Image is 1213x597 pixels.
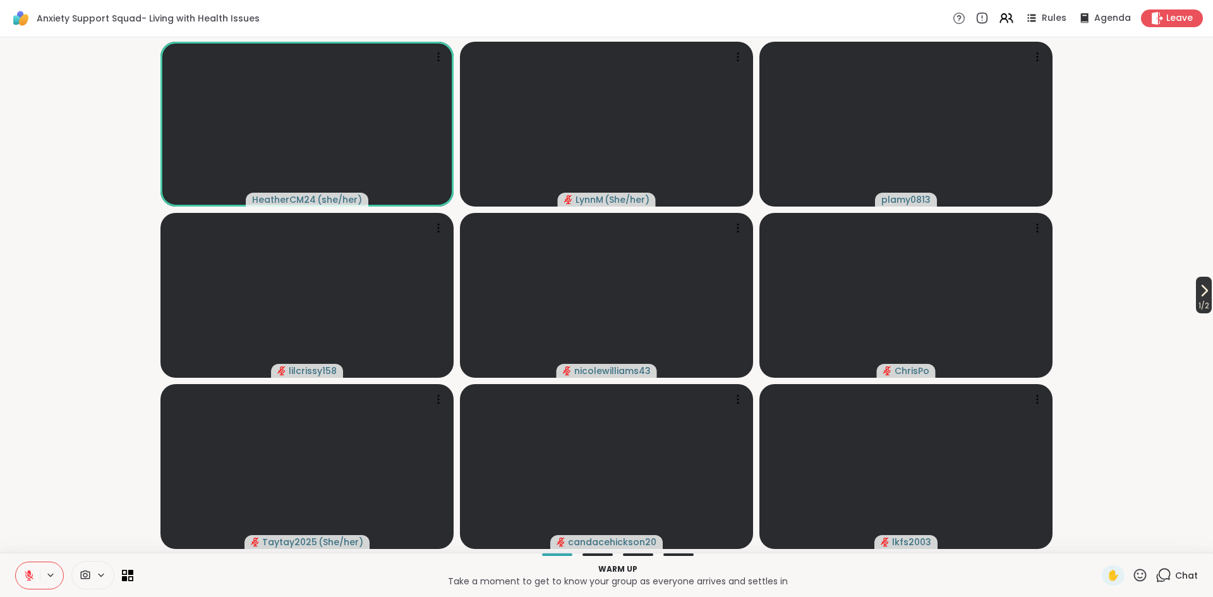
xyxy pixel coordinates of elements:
span: HeatherCM24 [252,193,316,206]
span: Anxiety Support Squad- Living with Health Issues [37,12,260,25]
span: audio-muted [251,538,260,546]
span: 1 / 2 [1196,298,1212,313]
span: audio-muted [277,366,286,375]
span: audio-muted [563,366,572,375]
span: Agenda [1094,12,1131,25]
button: 1/2 [1196,277,1212,313]
span: candacehickson20 [568,536,656,548]
span: nicolewilliams43 [574,365,651,377]
span: audio-muted [883,366,892,375]
span: ✋ [1107,568,1119,583]
span: plamy0813 [881,193,931,206]
span: Leave [1166,12,1193,25]
span: lilcrissy158 [289,365,337,377]
span: audio-muted [557,538,565,546]
span: LynnM [576,193,603,206]
span: lkfs2003 [892,536,931,548]
span: Rules [1042,12,1066,25]
span: ( She/her ) [318,536,363,548]
span: audio-muted [564,195,573,204]
p: Warm up [141,564,1094,575]
span: ( She/her ) [605,193,649,206]
span: audio-muted [881,538,890,546]
span: Chat [1175,569,1198,582]
span: ( she/her ) [317,193,362,206]
span: Taytay2025 [262,536,317,548]
span: ChrisPo [895,365,929,377]
p: Take a moment to get to know your group as everyone arrives and settles in [141,575,1094,588]
img: ShareWell Logomark [10,8,32,29]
